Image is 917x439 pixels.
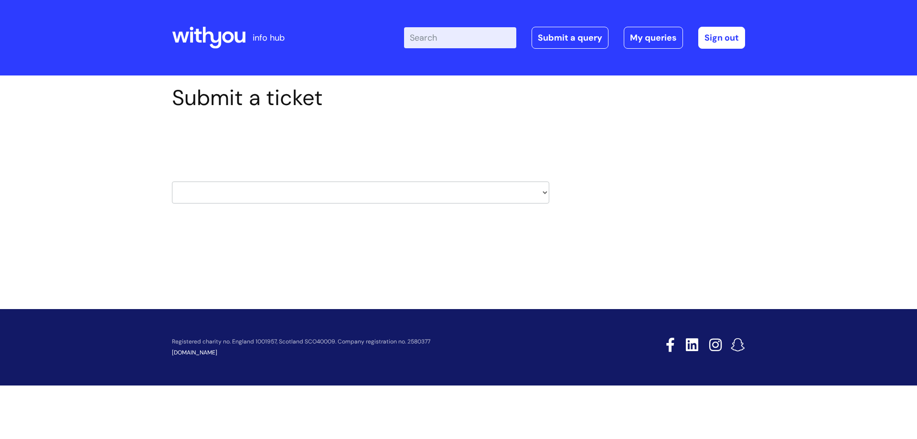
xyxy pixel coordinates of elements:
[172,339,598,345] p: Registered charity no. England 1001957, Scotland SCO40009. Company registration no. 2580377
[253,30,285,45] p: info hub
[172,133,549,150] h2: Select issue type
[172,85,549,111] h1: Submit a ticket
[624,27,683,49] a: My queries
[698,27,745,49] a: Sign out
[404,27,516,48] input: Search
[404,27,745,49] div: | -
[532,27,608,49] a: Submit a query
[172,349,217,356] a: [DOMAIN_NAME]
